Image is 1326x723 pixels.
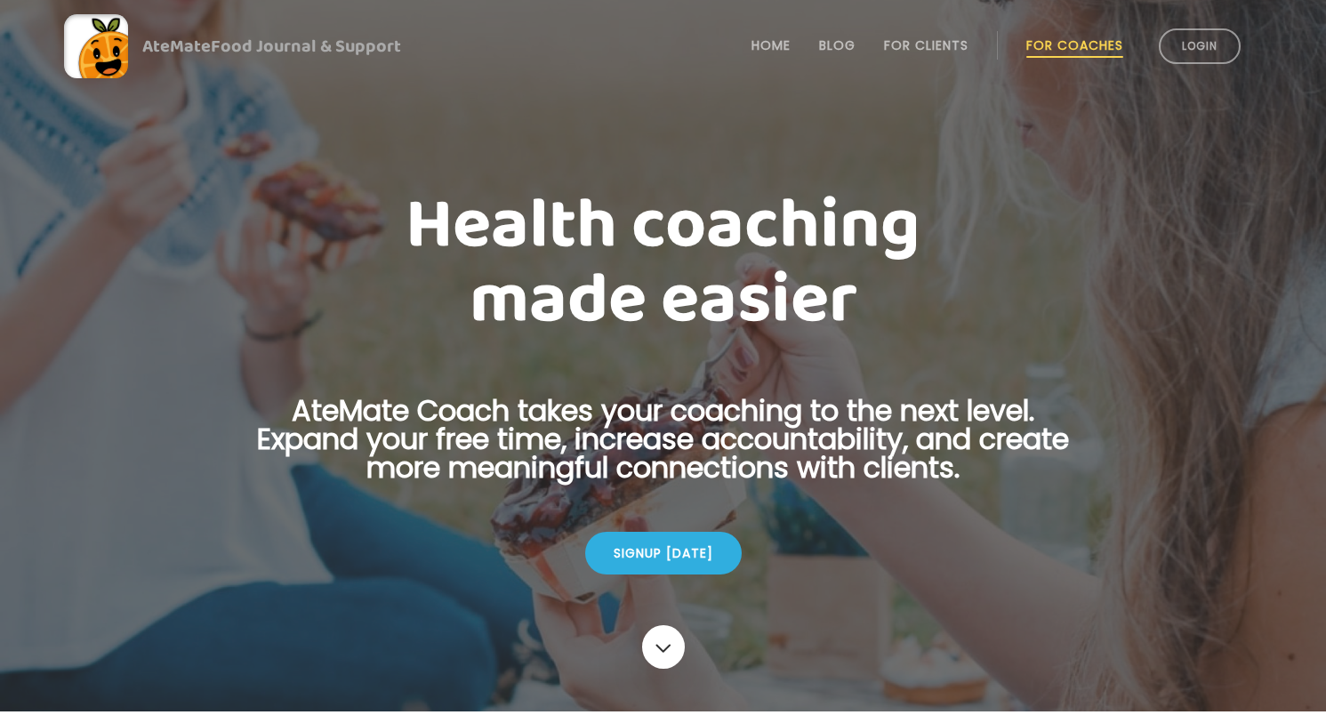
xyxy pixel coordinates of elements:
a: For Clients [884,38,968,52]
a: For Coaches [1026,38,1123,52]
div: Signup [DATE] [585,532,742,574]
a: AteMateFood Journal & Support [64,14,1262,78]
div: AteMate [128,32,401,60]
a: Login [1159,28,1241,64]
span: Food Journal & Support [211,32,401,60]
p: AteMate Coach takes your coaching to the next level. Expand your free time, increase accountabili... [229,397,1097,503]
a: Blog [819,38,856,52]
a: Home [751,38,791,52]
h1: Health coaching made easier [229,189,1097,338]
